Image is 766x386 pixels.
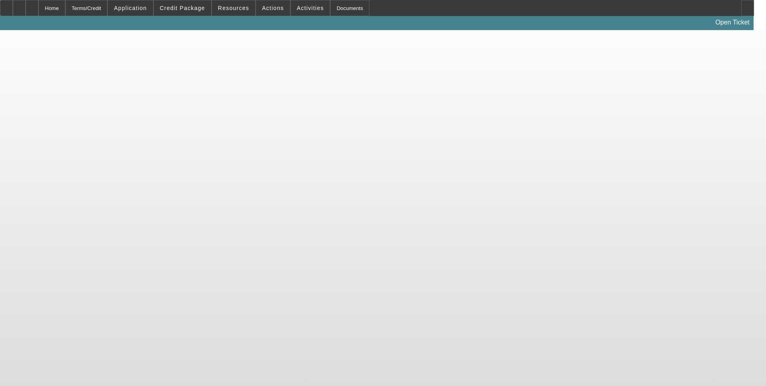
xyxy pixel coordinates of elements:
button: Resources [212,0,255,16]
button: Actions [256,0,290,16]
button: Application [108,0,153,16]
button: Activities [291,0,330,16]
span: Actions [262,5,284,11]
button: Credit Package [154,0,211,16]
span: Credit Package [160,5,205,11]
a: Open Ticket [712,16,753,29]
span: Application [114,5,147,11]
span: Resources [218,5,249,11]
span: Activities [297,5,324,11]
